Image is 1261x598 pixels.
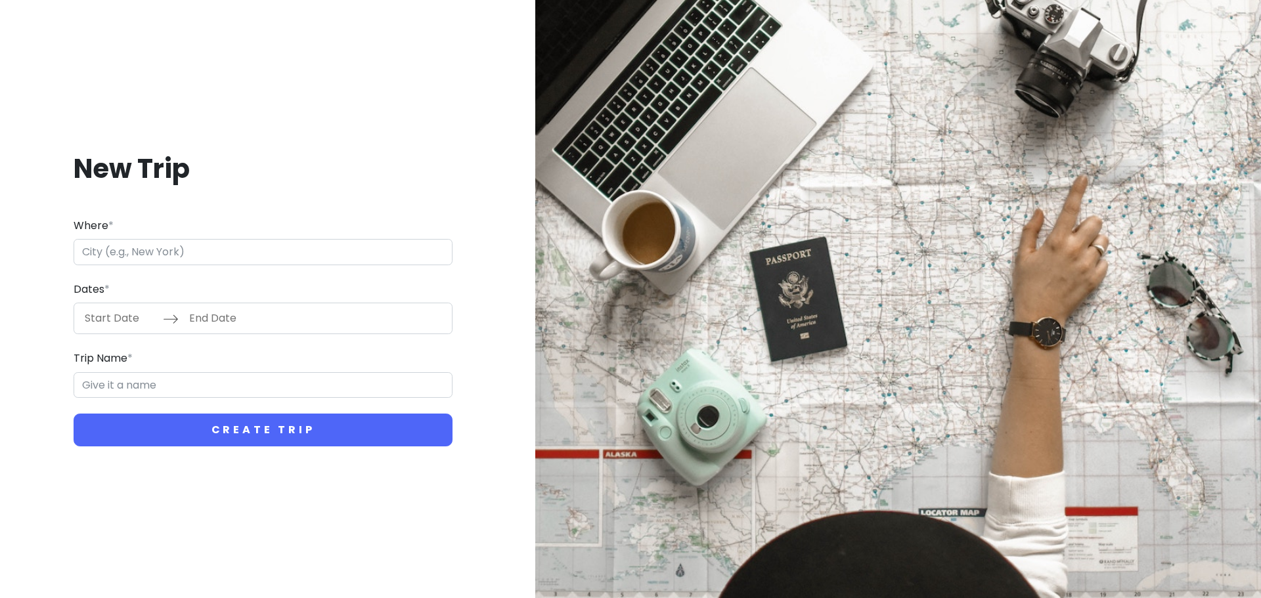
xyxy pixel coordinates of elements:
[74,372,453,398] input: Give it a name
[74,350,133,367] label: Trip Name
[74,217,114,234] label: Where
[74,414,453,446] button: Create Trip
[182,303,267,333] input: End Date
[74,152,453,186] h1: New Trip
[77,303,163,333] input: Start Date
[74,281,110,298] label: Dates
[74,239,453,265] input: City (e.g., New York)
